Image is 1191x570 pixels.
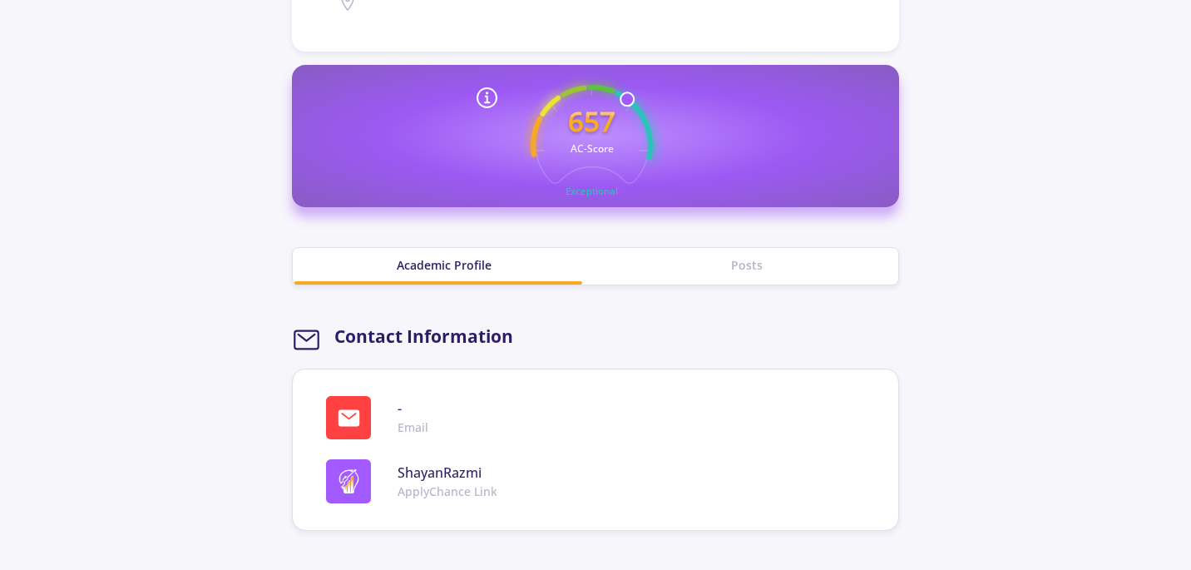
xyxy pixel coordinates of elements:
h2: Contact Information [334,326,513,347]
span: ApplyChance Link [398,483,497,500]
div: Academic Profile [293,256,595,274]
text: 657 [568,102,615,140]
span: Email [398,419,428,436]
text: Exceptional [566,185,618,197]
span: ShayanRazmi [398,463,497,483]
text: AC-Score [570,141,613,156]
span: - [398,399,428,419]
img: logo [337,469,361,493]
div: Posts [595,256,898,274]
